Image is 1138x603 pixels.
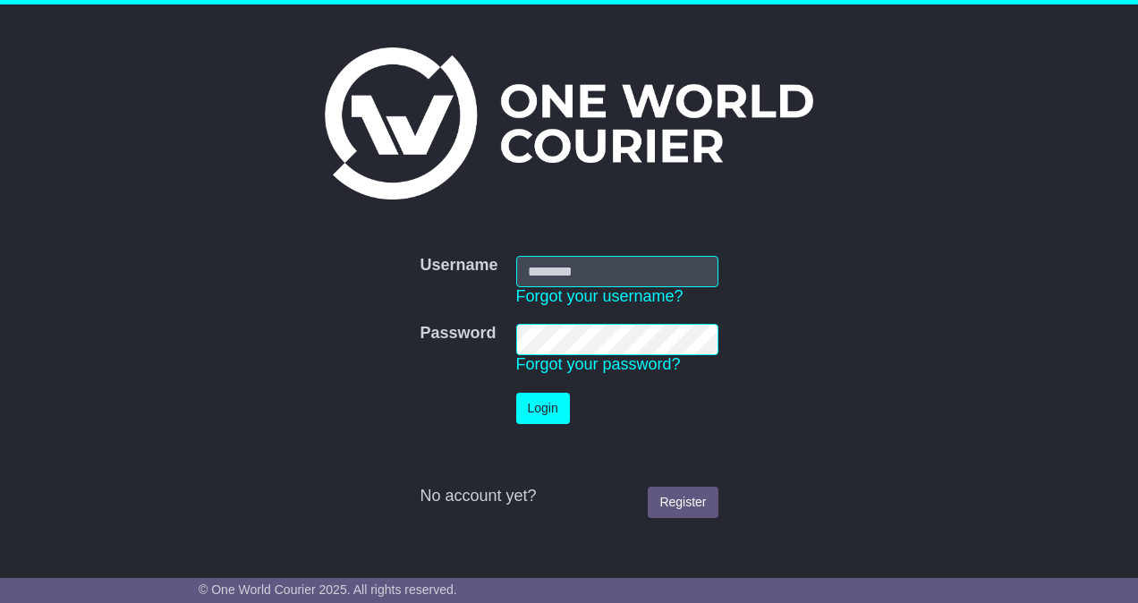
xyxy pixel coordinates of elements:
[648,487,718,518] a: Register
[420,487,718,506] div: No account yet?
[325,47,813,200] img: One World
[516,355,681,373] a: Forgot your password?
[420,324,496,344] label: Password
[199,582,457,597] span: © One World Courier 2025. All rights reserved.
[516,287,684,305] a: Forgot your username?
[516,393,570,424] button: Login
[420,256,497,276] label: Username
